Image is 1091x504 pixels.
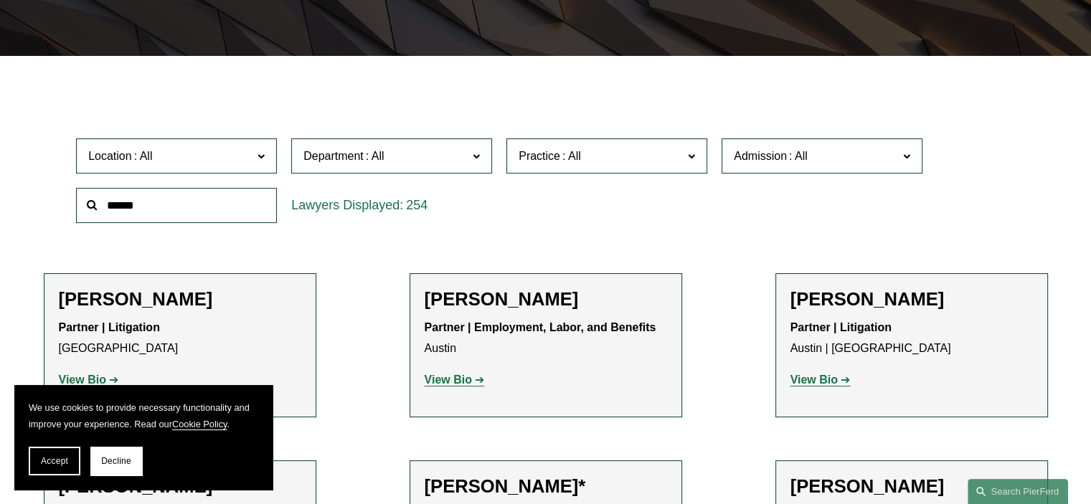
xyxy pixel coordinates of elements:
[734,150,787,162] span: Admission
[59,374,106,386] strong: View Bio
[519,150,560,162] span: Practice
[425,374,472,386] strong: View Bio
[425,374,485,386] a: View Bio
[90,447,142,475] button: Decline
[425,288,667,310] h2: [PERSON_NAME]
[303,150,364,162] span: Department
[790,288,1033,310] h2: [PERSON_NAME]
[790,318,1033,359] p: Austin | [GEOGRAPHIC_DATA]
[790,374,851,386] a: View Bio
[406,198,428,212] span: 254
[59,318,301,359] p: [GEOGRAPHIC_DATA]
[425,321,656,333] strong: Partner | Employment, Labor, and Benefits
[790,321,892,333] strong: Partner | Litigation
[172,419,227,429] a: Cookie Policy
[41,456,68,466] span: Accept
[29,399,258,432] p: We use cookies to provide necessary functionality and improve your experience. Read our .
[790,475,1033,498] h2: [PERSON_NAME]
[59,321,160,333] strong: Partner | Litigation
[29,447,80,475] button: Accept
[425,318,667,359] p: Austin
[790,374,838,386] strong: View Bio
[968,479,1068,504] a: Search this site
[59,288,301,310] h2: [PERSON_NAME]
[101,456,131,466] span: Decline
[14,385,273,490] section: Cookie banner
[88,150,132,162] span: Location
[425,475,667,498] h2: [PERSON_NAME]*
[59,374,119,386] a: View Bio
